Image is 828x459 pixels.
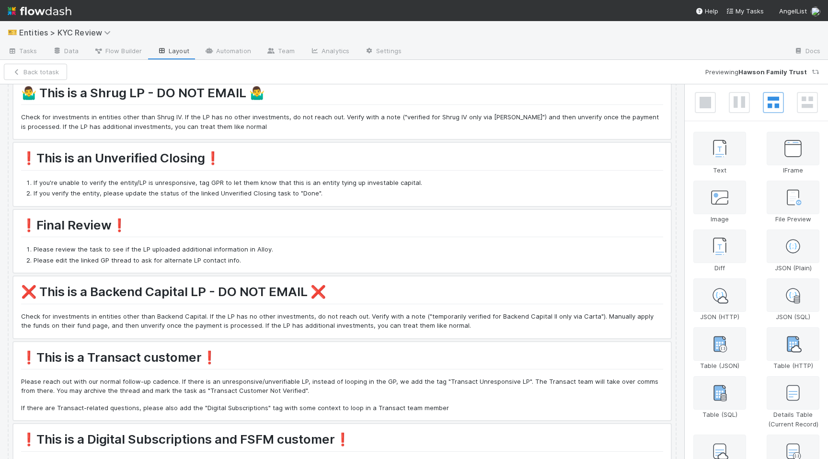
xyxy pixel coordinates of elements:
[8,28,17,36] span: 🎫
[767,132,819,175] div: IFrame
[702,411,737,418] span: Table (SQL)
[693,278,746,321] div: JSON (HTTP)
[693,376,746,419] div: Table (SQL)
[779,7,807,15] span: AngelList
[767,229,819,273] div: JSON (Plain)
[783,166,803,174] span: IFrame
[711,287,728,304] img: json-http-3f862c92dc7d53da4fe7.svg
[767,278,819,321] div: JSON (SQL)
[700,362,739,369] span: Table (JSON)
[86,44,149,59] a: Flow Builder
[711,335,728,353] img: table-json-ed196ba69348243cfc4d.svg
[693,327,746,370] div: Table (JSON)
[302,44,357,59] a: Analytics
[784,287,802,304] img: json-database-dd704f42a3800ed86e10.svg
[738,68,807,76] strong: Hawson Family Trust
[8,3,71,19] img: logo-inverted-e16ddd16eac7371096b0.svg
[700,313,739,321] span: JSON (HTTP)
[784,189,802,206] img: file-52b74a7d50791aff9e3c.svg
[784,140,802,157] img: iframe-783ff0ba92770eedf632.svg
[811,7,820,16] img: avatar_ec94f6e9-05c5-4d36-a6c8-d0cea77c3c29.png
[67,67,820,77] div: Previewing
[713,166,726,174] span: Text
[197,44,259,59] a: Automation
[726,6,764,16] a: My Tasks
[775,264,812,272] span: JSON (Plain)
[259,44,302,59] a: Team
[711,215,729,223] span: Image
[784,238,802,255] img: json-8f2db3279ff3972eb230.svg
[784,384,802,402] img: details-table-current-record-55280a5066b38fce5b45.svg
[767,181,819,224] div: File Preview
[713,238,727,255] img: text-12eb2a97e16b6db72ee4.svg
[693,132,746,175] div: Text
[8,46,37,56] span: Tasks
[695,6,718,16] div: Help
[45,44,86,59] a: Data
[94,46,142,56] span: Flow Builder
[784,335,802,353] img: table-http-eca17b83004753ebbd35.svg
[768,411,818,428] span: Details Table (Current Record)
[767,376,819,429] div: Details Table (Current Record)
[4,64,67,80] button: Back totask
[767,327,819,370] div: Table (HTTP)
[713,140,727,157] img: text-12eb2a97e16b6db72ee4.svg
[773,362,813,369] span: Table (HTTP)
[149,44,197,59] a: Layout
[714,264,725,272] span: Diff
[357,44,409,59] a: Settings
[711,384,728,402] img: table-database-e164a197eaf7b4a31bbe.svg
[786,44,828,59] a: Docs
[711,189,728,206] img: image-8027383e3d7946df39cc.svg
[776,313,810,321] span: JSON (SQL)
[726,7,764,15] span: My Tasks
[693,229,746,273] div: Diff
[19,28,115,37] span: Entities > KYC Review
[693,181,746,224] div: Image
[775,215,811,223] span: File Preview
